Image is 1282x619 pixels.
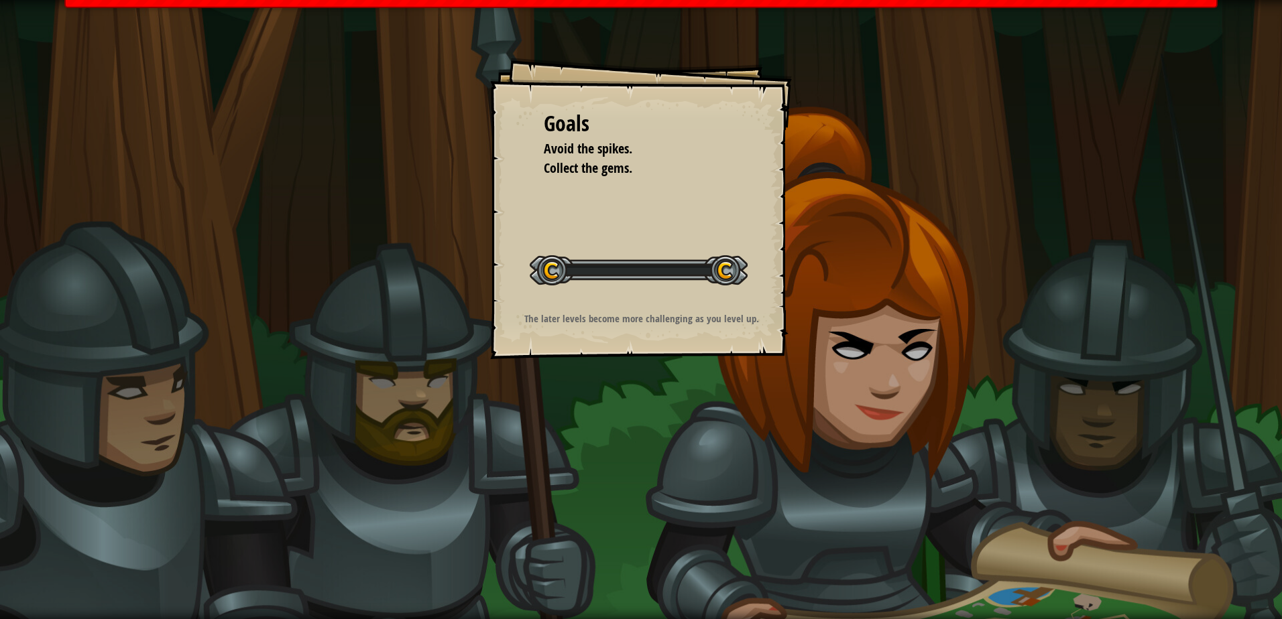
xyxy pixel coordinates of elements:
span: Collect the gems. [544,159,632,177]
span: Avoid the spikes. [544,139,632,157]
li: Collect the gems. [527,159,735,178]
span: No classrooms found [597,5,686,15]
div: Goals [544,109,738,139]
li: Avoid the spikes. [527,139,735,159]
p: The later levels become more challenging as you level up. [507,312,776,326]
